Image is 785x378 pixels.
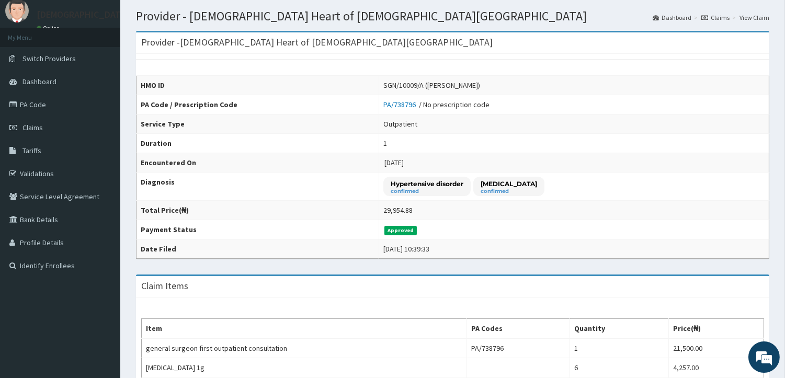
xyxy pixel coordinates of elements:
[467,338,570,358] td: PA/738796
[669,338,764,358] td: 21,500.00
[481,189,537,194] small: confirmed
[383,138,387,148] div: 1
[22,77,56,86] span: Dashboard
[142,319,467,339] th: Item
[142,358,467,377] td: [MEDICAL_DATA] 1g
[570,319,669,339] th: Quantity
[669,319,764,339] th: Price(₦)
[22,146,41,155] span: Tariffs
[384,158,404,167] span: [DATE]
[383,99,490,110] div: / No prescription code
[383,205,413,215] div: 29,954.88
[701,13,730,22] a: Claims
[136,173,379,201] th: Diagnosis
[136,76,379,95] th: HMO ID
[22,54,76,63] span: Switch Providers
[136,9,769,23] h1: Provider - [DEMOGRAPHIC_DATA] Heart of [DEMOGRAPHIC_DATA][GEOGRAPHIC_DATA]
[136,153,379,173] th: Encountered On
[136,220,379,239] th: Payment Status
[383,100,419,109] a: PA/738796
[22,123,43,132] span: Claims
[653,13,691,22] a: Dashboard
[383,119,417,129] div: Outpatient
[37,10,347,19] p: [DEMOGRAPHIC_DATA] Heart of [DEMOGRAPHIC_DATA][GEOGRAPHIC_DATA]
[136,134,379,153] th: Duration
[136,114,379,134] th: Service Type
[141,38,493,47] h3: Provider - [DEMOGRAPHIC_DATA] Heart of [DEMOGRAPHIC_DATA][GEOGRAPHIC_DATA]
[136,201,379,220] th: Total Price(₦)
[570,358,669,377] td: 6
[136,239,379,259] th: Date Filed
[391,179,463,188] p: Hypertensive disorder
[481,179,537,188] p: [MEDICAL_DATA]
[37,25,62,32] a: Online
[740,13,769,22] a: View Claim
[141,281,188,291] h3: Claim Items
[383,244,429,254] div: [DATE] 10:39:33
[467,319,570,339] th: PA Codes
[384,226,417,235] span: Approved
[391,189,463,194] small: confirmed
[136,95,379,114] th: PA Code / Prescription Code
[142,338,467,358] td: general surgeon first outpatient consultation
[570,338,669,358] td: 1
[669,358,764,377] td: 4,257.00
[383,80,480,90] div: SGN/10009/A ([PERSON_NAME])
